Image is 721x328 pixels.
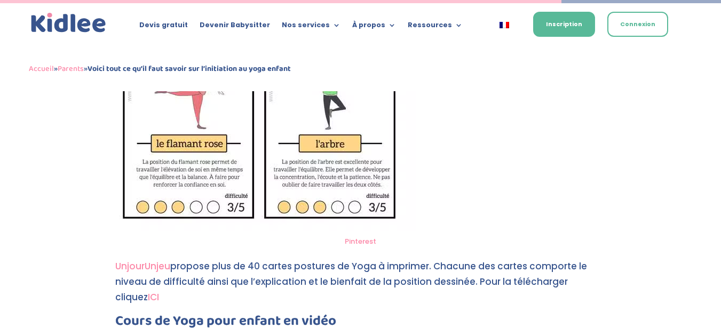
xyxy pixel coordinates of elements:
[408,21,463,33] a: Ressources
[533,12,595,37] a: Inscription
[29,11,108,35] a: Kidlee Logo
[58,62,84,75] a: Parents
[500,22,509,28] img: Français
[282,21,340,33] a: Nos services
[148,291,159,303] a: ICI
[345,236,376,246] a: Pinterest
[607,12,668,37] a: Connexion
[352,21,396,33] a: À propos
[200,21,270,33] a: Devenir Babysitter
[115,259,606,314] p: propose plus de 40 cartes postures de Yoga à imprimer. Chacune des cartes comporte le niveau de d...
[139,21,188,33] a: Devis gratuit
[29,62,54,75] a: Accueil
[29,62,291,75] span: » »
[88,62,291,75] strong: Voici tout ce qu’il faut savoir sur l’initiation au yoga enfant
[29,11,108,35] img: logo_kidlee_bleu
[115,260,170,273] a: UnjourUnjeu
